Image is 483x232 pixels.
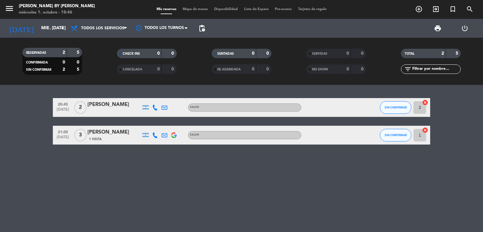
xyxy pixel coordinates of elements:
span: CHECK INS [123,52,140,55]
span: 21:00 [55,128,71,135]
span: 2 [74,101,86,114]
strong: 0 [171,51,175,56]
span: RE AGENDADA [217,68,241,71]
strong: 0 [63,60,65,64]
span: Disponibilidad [211,8,241,11]
button: SIN CONFIRMAR [380,101,411,114]
span: TOTAL [405,52,414,55]
strong: 0 [171,67,175,71]
span: Reserva especial [444,4,461,14]
strong: 5 [77,67,80,72]
button: menu [5,4,14,15]
span: BUSCAR [461,4,478,14]
strong: 0 [252,51,254,56]
strong: 0 [347,51,349,56]
span: Lista de Espera [241,8,272,11]
i: filter_list [404,65,412,73]
span: SENTADAS [217,52,234,55]
strong: 2 [63,50,65,55]
strong: 0 [361,67,365,71]
span: SIN CONFIRMAR [26,68,51,71]
i: menu [5,4,14,13]
span: CONFIRMADA [26,61,48,64]
i: cancel [422,127,428,133]
img: google-logo.png [171,132,177,138]
i: exit_to_app [432,5,440,13]
span: Mis reservas [153,8,180,11]
button: SIN CONFIRMAR [380,129,411,141]
span: pending_actions [198,25,206,32]
strong: 5 [456,51,459,56]
strong: 0 [157,67,160,71]
input: Filtrar por nombre... [412,66,460,73]
span: [DATE] [55,108,71,115]
strong: 2 [441,51,444,56]
div: [PERSON_NAME] [87,128,141,136]
div: miércoles 1. octubre - 18:46 [19,9,95,16]
span: SIN CONFIRMAR [385,133,407,137]
span: Pre-acceso [272,8,295,11]
span: Tarjetas de regalo [295,8,330,11]
span: 20:45 [55,100,71,108]
span: 1 Visita [89,137,102,142]
span: [DATE] [55,135,71,142]
i: turned_in_not [449,5,457,13]
div: LOG OUT [451,19,478,38]
span: print [434,25,441,32]
span: SIN CONFIRMAR [385,106,407,109]
i: [DATE] [5,21,38,35]
strong: 0 [347,67,349,71]
span: NO SHOW [312,68,328,71]
span: CANCELADA [123,68,142,71]
div: [PERSON_NAME] by [PERSON_NAME] [19,3,95,9]
span: SERVIDAS [312,52,327,55]
span: RESERVADAS [26,51,46,54]
strong: 0 [266,51,270,56]
i: power_settings_new [461,25,469,32]
span: RESERVAR MESA [410,4,427,14]
i: cancel [422,99,428,106]
i: arrow_drop_down [58,25,66,32]
strong: 0 [361,51,365,56]
div: [PERSON_NAME] [87,101,141,109]
i: search [466,5,474,13]
strong: 0 [77,60,80,64]
strong: 0 [266,67,270,71]
span: 3 [74,129,86,141]
strong: 2 [63,67,65,72]
span: Mapa de mesas [180,8,211,11]
span: SALON [190,134,199,136]
i: add_circle_outline [415,5,423,13]
strong: 0 [157,51,160,56]
strong: 0 [252,67,254,71]
span: Todos los servicios [81,26,125,30]
span: SALON [190,106,199,108]
strong: 5 [77,50,80,55]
